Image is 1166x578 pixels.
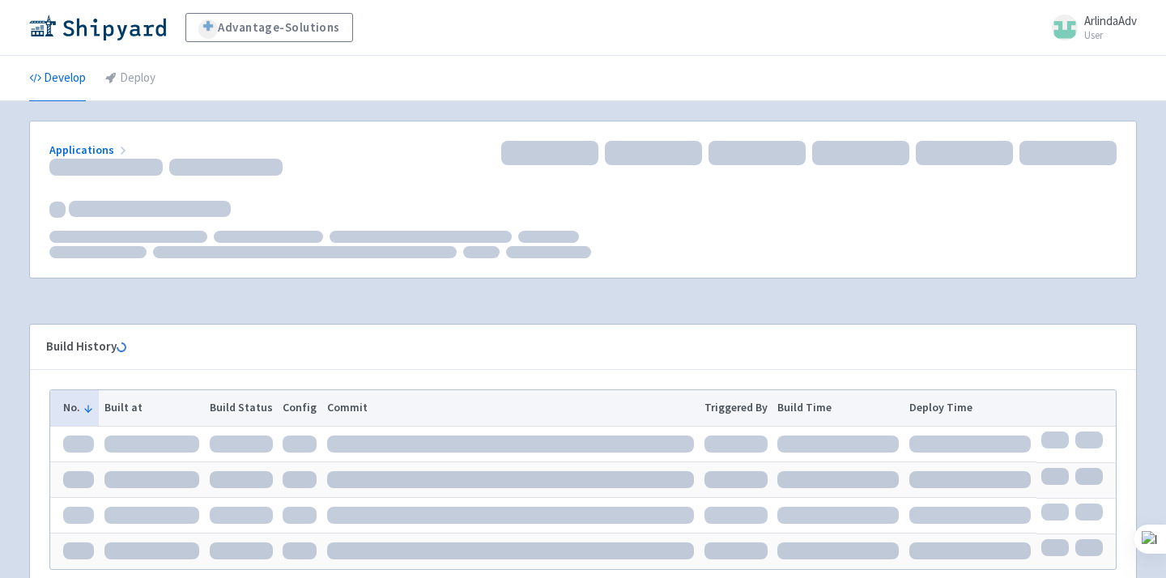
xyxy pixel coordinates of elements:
small: User [1084,30,1137,40]
button: No. [63,399,94,416]
img: Shipyard logo [29,15,166,40]
a: Advantage-Solutions [185,13,353,42]
th: Config [278,390,322,426]
th: Build Status [204,390,278,426]
th: Build Time [772,390,904,426]
th: Built at [99,390,204,426]
a: ArlindaAdv User [1042,15,1137,40]
th: Deploy Time [904,390,1036,426]
div: Build History [46,338,1094,356]
a: Applications [49,142,130,157]
a: Develop [29,56,86,101]
a: Deploy [105,56,155,101]
th: Triggered By [699,390,772,426]
th: Commit [322,390,700,426]
span: ArlindaAdv [1084,13,1137,28]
